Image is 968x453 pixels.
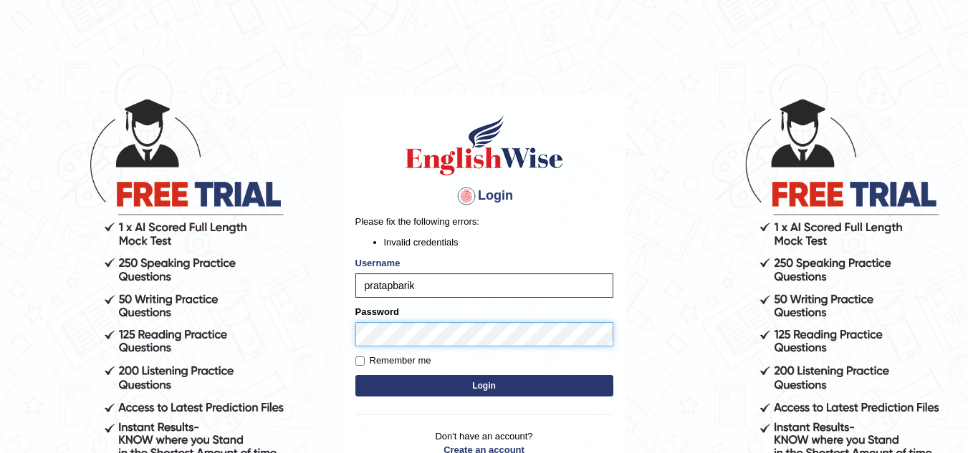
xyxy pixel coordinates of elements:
button: Login [355,375,613,396]
img: Logo of English Wise sign in for intelligent practice with AI [403,113,566,177]
input: Remember me [355,356,365,366]
p: Please fix the following errors: [355,215,613,228]
label: Remember me [355,354,431,368]
label: Username [355,256,401,270]
h4: Login [355,185,613,208]
li: Invalid credentials [384,235,613,249]
label: Password [355,305,399,318]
